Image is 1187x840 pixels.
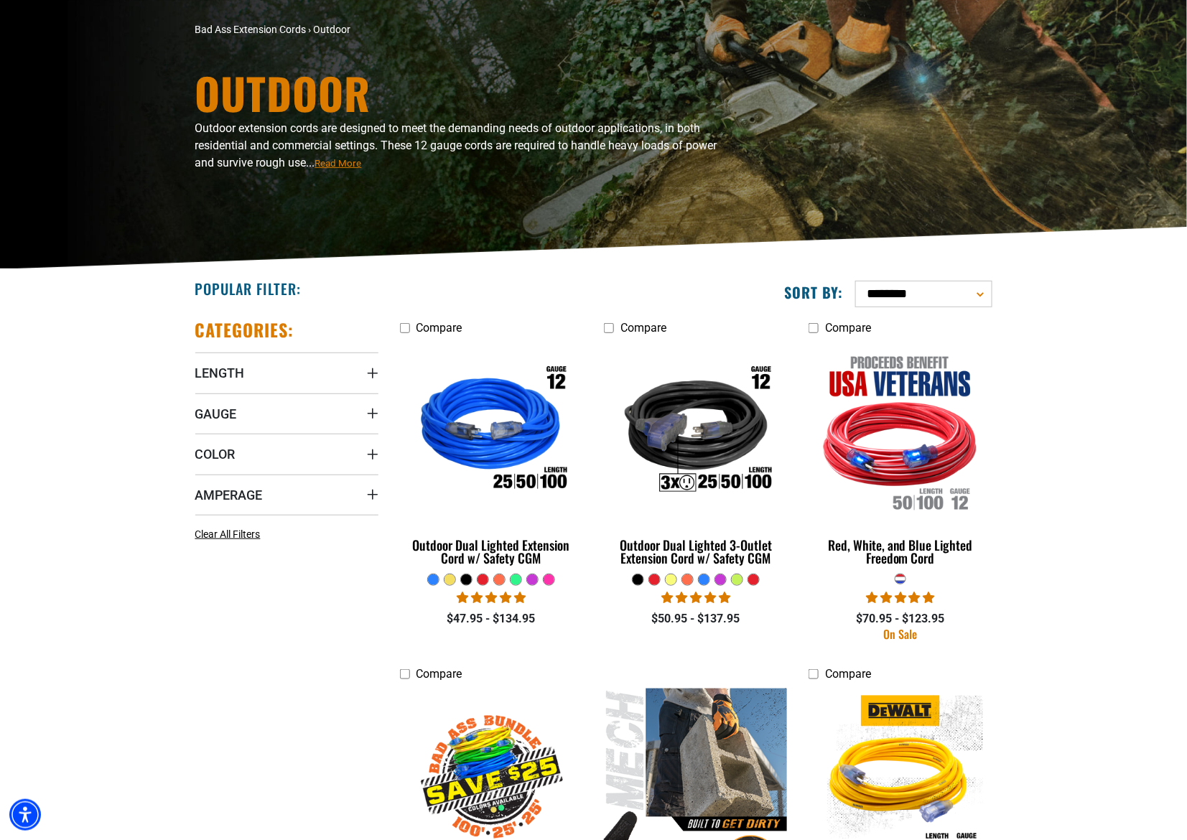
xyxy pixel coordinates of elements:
h1: Outdoor [195,71,720,114]
a: Outdoor Dual Lighted Extension Cord w/ Safety CGM Outdoor Dual Lighted Extension Cord w/ Safety CGM [400,342,583,573]
nav: breadcrumbs [195,22,720,37]
a: Red, White, and Blue Lighted Freedom Cord Red, White, and Blue Lighted Freedom Cord [809,342,992,573]
span: Outdoor extension cords are designed to meet the demanding needs of outdoor applications, in both... [195,121,717,169]
span: Read More [315,158,362,169]
span: Clear All Filters [195,528,261,540]
span: 4.80 stars [661,591,730,605]
span: 5.00 stars [866,591,935,605]
span: Amperage [195,487,263,503]
a: Clear All Filters [195,527,266,542]
div: Accessibility Menu [9,799,41,831]
span: 4.82 stars [457,591,526,605]
img: Outdoor Dual Lighted Extension Cord w/ Safety CGM [401,349,582,514]
span: Compare [416,667,462,681]
span: Compare [620,321,666,335]
div: Red, White, and Blue Lighted Freedom Cord [809,538,992,564]
summary: Amperage [195,475,378,515]
span: Length [195,365,245,381]
span: Compare [416,321,462,335]
span: › [309,24,312,35]
a: Outdoor Dual Lighted 3-Outlet Extension Cord w/ Safety CGM Outdoor Dual Lighted 3-Outlet Extensio... [604,342,787,573]
a: Bad Ass Extension Cords [195,24,307,35]
summary: Length [195,353,378,393]
span: Compare [825,667,871,681]
div: $70.95 - $123.95 [809,610,992,627]
div: Outdoor Dual Lighted 3-Outlet Extension Cord w/ Safety CGM [604,538,787,564]
div: $50.95 - $137.95 [604,610,787,627]
summary: Gauge [195,393,378,434]
summary: Color [195,434,378,474]
img: Red, White, and Blue Lighted Freedom Cord [810,349,991,514]
label: Sort by: [785,283,844,302]
div: Outdoor Dual Lighted Extension Cord w/ Safety CGM [400,538,583,564]
h2: Categories: [195,319,294,341]
span: Color [195,446,236,462]
img: Outdoor Dual Lighted 3-Outlet Extension Cord w/ Safety CGM [605,349,786,514]
span: Outdoor [314,24,351,35]
div: $47.95 - $134.95 [400,610,583,627]
div: On Sale [809,628,992,640]
span: Gauge [195,406,237,422]
h2: Popular Filter: [195,279,301,298]
span: Compare [825,321,871,335]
